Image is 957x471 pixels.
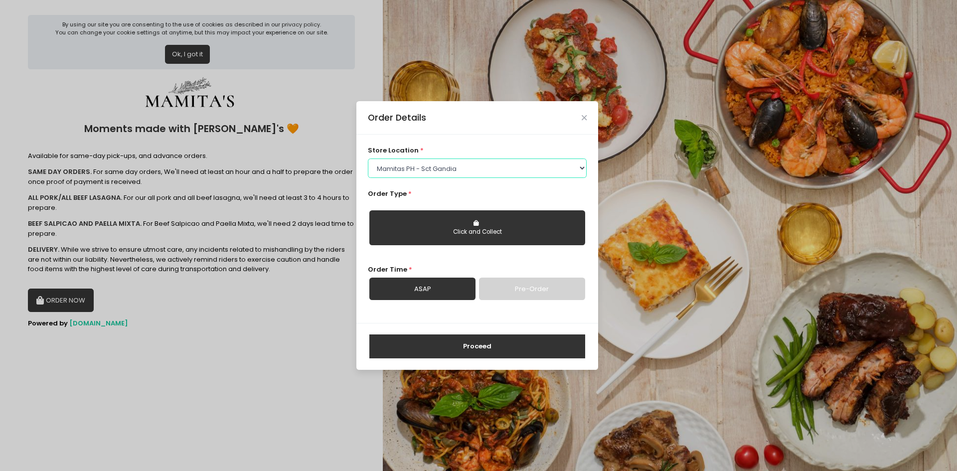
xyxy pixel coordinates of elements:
[368,265,407,274] span: Order Time
[368,111,426,124] div: Order Details
[376,228,578,237] div: Click and Collect
[368,189,407,198] span: Order Type
[369,210,585,245] button: Click and Collect
[582,115,587,120] button: Close
[369,278,476,301] a: ASAP
[368,146,419,155] span: store location
[479,278,585,301] a: Pre-Order
[369,334,585,358] button: Proceed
